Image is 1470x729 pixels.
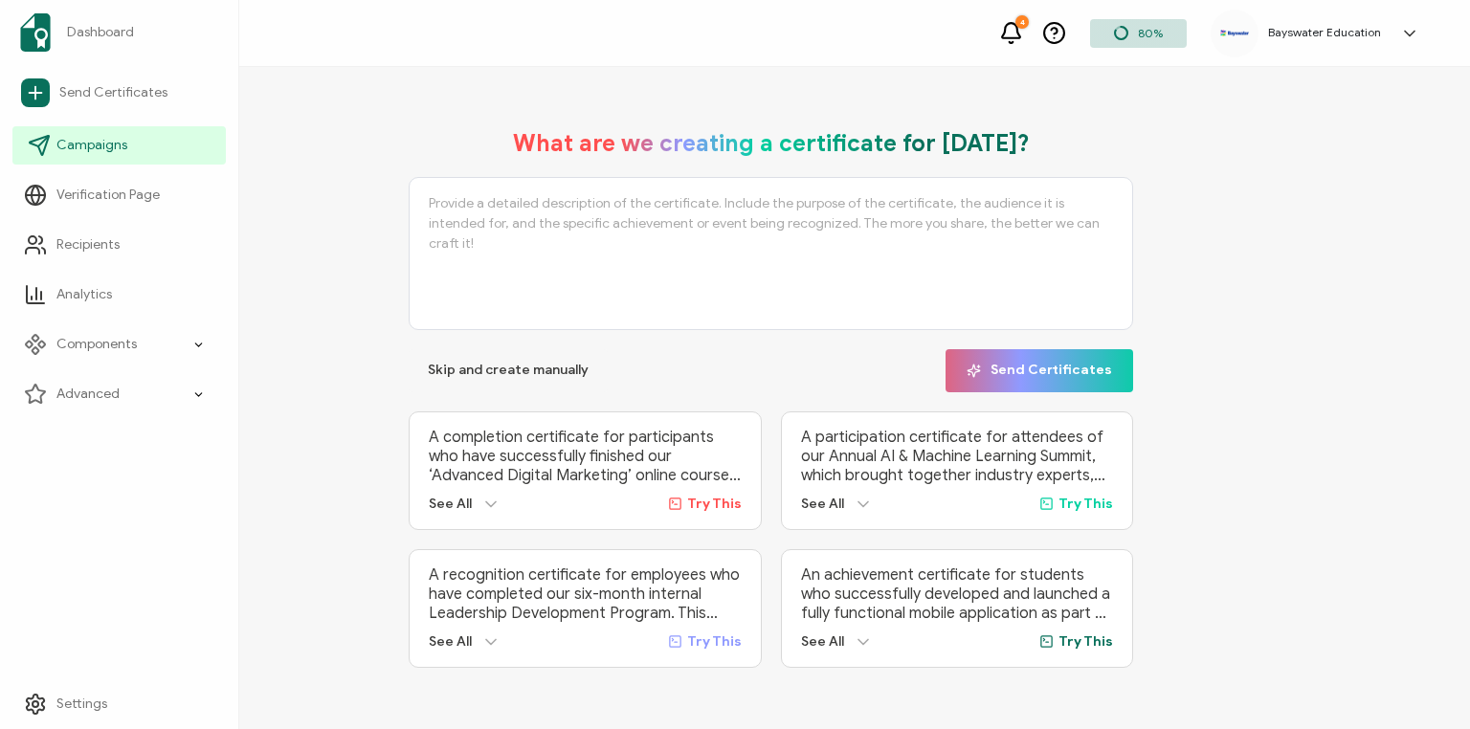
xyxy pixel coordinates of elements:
span: See All [429,633,472,650]
span: See All [801,633,844,650]
span: Skip and create manually [428,364,589,377]
span: Try This [687,496,742,512]
button: Send Certificates [946,349,1133,392]
span: Components [56,335,137,354]
span: Verification Page [56,186,160,205]
div: 4 [1015,15,1029,29]
button: Skip and create manually [409,349,608,392]
p: A participation certificate for attendees of our Annual AI & Machine Learning Summit, which broug... [801,428,1113,485]
span: Analytics [56,285,112,304]
span: Recipients [56,235,120,254]
span: Try This [687,633,742,650]
span: Try This [1058,633,1113,650]
a: Verification Page [12,176,226,214]
span: Dashboard [67,23,134,42]
span: Settings [56,695,107,714]
h1: What are we creating a certificate for [DATE]? [513,129,1030,158]
span: 80% [1138,26,1163,40]
p: A recognition certificate for employees who have completed our six-month internal Leadership Deve... [429,565,741,623]
a: Dashboard [12,6,226,59]
a: Campaigns [12,126,226,165]
p: A completion certificate for participants who have successfully finished our ‘Advanced Digital Ma... [429,428,741,485]
a: Send Certificates [12,71,226,115]
a: Analytics [12,276,226,314]
span: Send Certificates [59,83,167,102]
span: See All [429,496,472,512]
span: Try This [1058,496,1113,512]
span: Advanced [56,385,120,404]
p: An achievement certificate for students who successfully developed and launched a fully functiona... [801,565,1113,623]
img: e421b917-46e4-4ebc-81ec-125abdc7015c.png [1220,30,1249,36]
a: Settings [12,685,226,723]
span: Campaigns [56,136,127,155]
a: Recipients [12,226,226,264]
h5: Bayswater Education [1268,26,1381,39]
img: sertifier-logomark-colored.svg [20,13,51,52]
span: Send Certificates [967,364,1112,378]
span: See All [801,496,844,512]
